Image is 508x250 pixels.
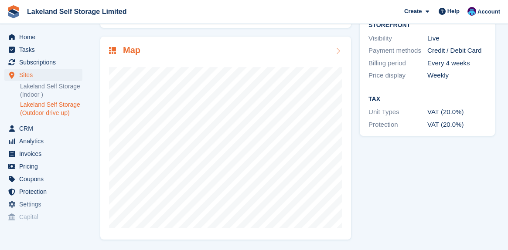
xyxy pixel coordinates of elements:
[4,122,82,135] a: menu
[427,34,486,44] div: Live
[19,198,72,210] span: Settings
[100,37,351,240] a: Map
[4,69,82,81] a: menu
[4,160,82,172] a: menu
[4,56,82,68] a: menu
[427,107,486,117] div: VAT (20.0%)
[4,198,82,210] a: menu
[19,122,72,135] span: CRM
[368,22,486,29] h2: Storefront
[427,71,486,81] div: Weekly
[20,101,82,117] a: Lakeland Self Storage (Outdoor drive up)
[19,31,72,43] span: Home
[19,186,72,198] span: Protection
[4,148,82,160] a: menu
[19,160,72,172] span: Pricing
[24,4,130,19] a: Lakeland Self Storage Limited
[4,211,82,223] a: menu
[19,44,72,56] span: Tasks
[427,120,486,130] div: VAT (20.0%)
[109,47,116,54] img: map-icn-33ee37083ee616e46c38cad1a60f524a97daa1e2b2c8c0bc3eb3415660979fc1.svg
[19,69,72,81] span: Sites
[404,7,422,16] span: Create
[368,46,427,56] div: Payment methods
[368,34,427,44] div: Visibility
[467,7,476,16] img: David Dickson
[368,107,427,117] div: Unit Types
[4,44,82,56] a: menu
[477,7,500,16] span: Account
[19,148,72,160] span: Invoices
[368,58,427,68] div: Billing period
[19,56,72,68] span: Subscriptions
[19,135,72,147] span: Analytics
[4,186,82,198] a: menu
[427,46,486,56] div: Credit / Debit Card
[19,211,72,223] span: Capital
[4,135,82,147] a: menu
[4,173,82,185] a: menu
[20,82,82,99] a: Lakeland Self Storage (Indoor )
[7,5,20,18] img: stora-icon-8386f47178a22dfd0bd8f6a31ec36ba5ce8667c1dd55bd0f319d3a0aa187defe.svg
[447,7,460,16] span: Help
[4,31,82,43] a: menu
[368,96,486,103] h2: Tax
[123,45,140,55] h2: Map
[19,173,72,185] span: Coupons
[368,71,427,81] div: Price display
[368,120,427,130] div: Protection
[427,58,486,68] div: Every 4 weeks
